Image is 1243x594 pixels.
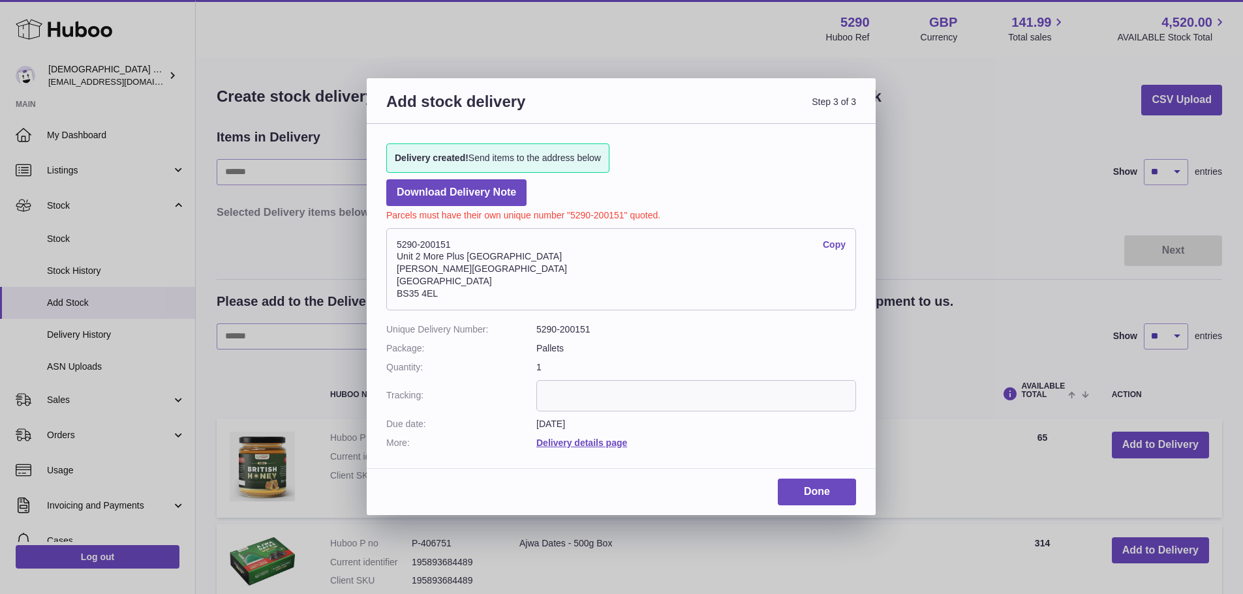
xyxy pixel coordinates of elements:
dt: Quantity: [386,361,536,374]
dt: Unique Delivery Number: [386,323,536,336]
dd: Pallets [536,342,856,355]
a: Download Delivery Note [386,179,527,206]
span: Step 3 of 3 [621,91,856,127]
h3: Add stock delivery [386,91,621,127]
dd: [DATE] [536,418,856,430]
dt: Tracking: [386,380,536,411]
a: Done [778,479,856,505]
dt: Package: [386,342,536,355]
address: 5290-200151 Unit 2 More Plus [GEOGRAPHIC_DATA] [PERSON_NAME][GEOGRAPHIC_DATA] [GEOGRAPHIC_DATA] B... [386,228,856,310]
p: Parcels must have their own unique number "5290-200151" quoted. [386,206,856,222]
a: Delivery details page [536,438,627,448]
a: Copy [823,239,846,251]
dd: 5290-200151 [536,323,856,336]
dt: More: [386,437,536,449]
strong: Delivery created! [395,153,468,163]
span: Send items to the address below [395,152,601,164]
dt: Due date: [386,418,536,430]
dd: 1 [536,361,856,374]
